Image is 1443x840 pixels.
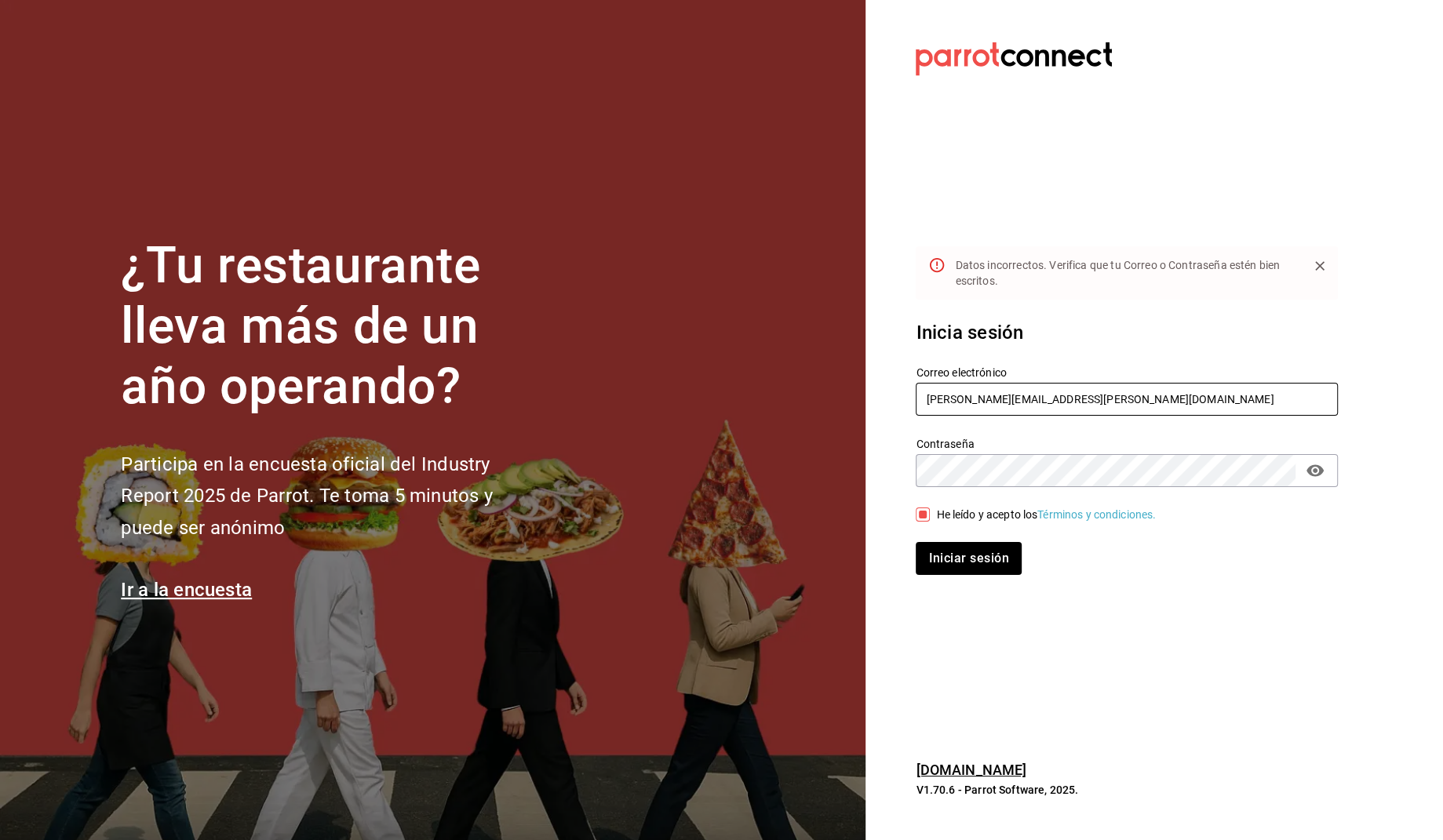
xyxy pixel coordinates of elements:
[916,367,1338,378] label: Correo electrónico
[1302,457,1328,484] button: passwordField
[1037,508,1156,521] a: Términos y condiciones.
[936,507,1156,523] div: He leído y acepto los
[916,782,1338,798] p: V1.70.6 - Parrot Software, 2025.
[121,449,545,544] h2: Participa en la encuesta oficial del Industry Report 2025 de Parrot. Te toma 5 minutos y puede se...
[916,762,1026,778] a: [DOMAIN_NAME]
[121,236,545,416] h1: ¿Tu restaurante lleva más de un año operando?
[121,579,252,601] a: Ir a la encuesta
[1308,254,1332,278] button: Close
[916,383,1338,416] input: Ingresa tu correo electrónico
[916,542,1021,575] button: Iniciar sesión
[916,438,1338,449] label: Contraseña
[916,318,1338,347] h3: Inicia sesión
[955,251,1295,295] div: Datos incorrectos. Verifica que tu Correo o Contraseña estén bien escritos.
